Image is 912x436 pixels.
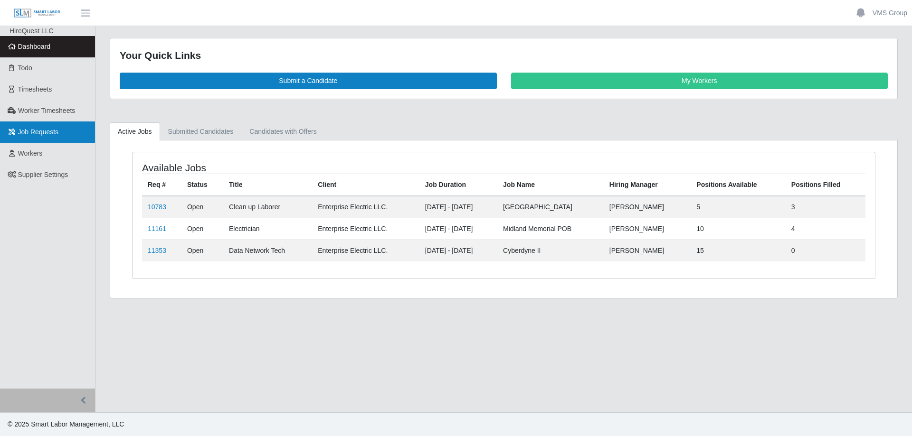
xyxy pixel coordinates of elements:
[8,420,124,428] span: © 2025 Smart Labor Management, LLC
[18,107,75,114] span: Worker Timesheets
[312,240,419,261] td: Enterprise Electric LLC.
[511,73,888,89] a: My Workers
[223,218,312,240] td: Electrician
[223,240,312,261] td: Data Network Tech
[142,174,181,196] th: Req #
[9,27,54,35] span: HireQuest LLC
[181,174,223,196] th: Status
[419,218,497,240] td: [DATE] - [DATE]
[691,218,786,240] td: 10
[786,174,865,196] th: Positions Filled
[312,196,419,218] td: Enterprise Electric LLC.
[241,122,324,141] a: Candidates with Offers
[142,162,435,174] h4: Available Jobs
[604,174,691,196] th: Hiring Manager
[691,240,786,261] td: 15
[604,240,691,261] td: [PERSON_NAME]
[120,73,497,89] a: Submit a Candidate
[110,122,160,141] a: Active Jobs
[497,240,604,261] td: Cyberdyne II
[312,218,419,240] td: Enterprise Electric LLC.
[873,8,907,18] a: VMS Group
[18,171,68,178] span: Supplier Settings
[786,218,865,240] td: 4
[786,196,865,218] td: 3
[786,240,865,261] td: 0
[691,196,786,218] td: 5
[18,85,52,93] span: Timesheets
[148,225,166,232] a: 11161
[497,174,604,196] th: Job Name
[312,174,419,196] th: Client
[18,64,32,72] span: Todo
[691,174,786,196] th: Positions Available
[18,43,51,50] span: Dashboard
[181,218,223,240] td: Open
[18,149,43,157] span: Workers
[13,8,61,19] img: SLM Logo
[181,240,223,261] td: Open
[604,196,691,218] td: [PERSON_NAME]
[120,48,888,63] div: Your Quick Links
[419,174,497,196] th: Job Duration
[148,247,166,254] a: 11353
[181,196,223,218] td: Open
[419,196,497,218] td: [DATE] - [DATE]
[497,196,604,218] td: [GEOGRAPHIC_DATA]
[18,128,59,136] span: Job Requests
[223,174,312,196] th: Title
[604,218,691,240] td: [PERSON_NAME]
[160,122,242,141] a: Submitted Candidates
[497,218,604,240] td: Midland Memorial POB
[223,196,312,218] td: Clean up Laborer
[419,240,497,261] td: [DATE] - [DATE]
[148,203,166,211] a: 10783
